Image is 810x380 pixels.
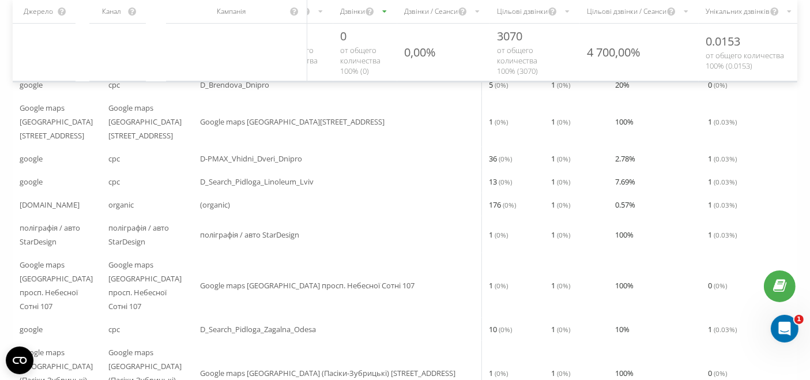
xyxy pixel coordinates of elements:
span: от общего количества 100% ( 0.0153 ) [706,50,784,71]
span: ( 0 %) [557,368,570,378]
span: google [20,152,43,165]
span: ( 0.03 %) [714,325,737,334]
span: 1 [551,366,570,380]
span: 13 [489,175,512,189]
span: 1 [551,228,570,242]
span: cpc [108,175,120,189]
span: ( 0 %) [495,368,508,378]
span: поліграфія / авто StarDesign [108,221,186,249]
span: ( 0 %) [557,230,570,239]
span: cpc [108,322,120,336]
span: ( 0 %) [495,80,508,89]
span: ( 0 %) [499,154,512,163]
span: 1 [489,279,508,292]
span: 1 [551,175,570,189]
span: (organic) [200,198,230,212]
span: cpc [108,152,120,165]
span: 0 [708,78,727,92]
span: 0 [708,279,727,292]
span: 1 [708,322,737,336]
span: ( 0.03 %) [714,230,737,239]
span: ( 0 %) [557,177,570,186]
span: google [20,175,43,189]
span: ( 0 %) [495,230,508,239]
span: ( 0.03 %) [714,154,737,163]
span: ( 0 %) [503,200,516,209]
div: Дзвінки / Сеанси [404,6,458,16]
span: 5 [489,78,508,92]
span: D-PMAX_Vhidni_Dveri_Dnipro [200,152,302,165]
span: поліграфія / авто StarDesign [200,228,299,242]
div: 0,00% [404,44,436,60]
div: Цільові дзвінки [497,6,548,16]
span: 1 [489,115,508,129]
div: Кампанія [173,6,289,16]
span: поліграфія / авто StarDesign [20,221,97,249]
span: Google maps [GEOGRAPHIC_DATA] просп. Небесної Сотні 107 [108,258,186,313]
span: 0.0153 [706,33,740,49]
span: 2.78 % [615,152,635,165]
span: 1 [489,228,508,242]
span: ( 0 %) [495,281,508,290]
span: ( 0.03 %) [714,200,737,209]
div: Цільові дзвінки / Сеанси [587,6,666,16]
span: 1 [708,152,737,165]
span: Google maps [GEOGRAPHIC_DATA][STREET_ADDRESS] [200,115,385,129]
span: ( 0 %) [557,80,570,89]
span: 1 [489,366,508,380]
div: 4 700,00% [587,44,641,60]
span: 10 % [615,322,630,336]
span: 1 [794,315,804,324]
span: Google maps [GEOGRAPHIC_DATA][STREET_ADDRESS] [20,101,97,142]
span: от общего количества 100% ( 3070 ) [497,45,538,76]
span: ( 0 %) [495,117,508,126]
span: ( 0 %) [557,117,570,126]
span: ( 0 %) [714,281,727,290]
span: 1 [551,279,570,292]
span: ( 0 %) [499,325,512,334]
span: 1 [708,175,737,189]
span: 0 [340,28,346,44]
span: D_Search_Pidloga_Zagalna_Odesa [200,322,316,336]
span: 100 % [615,228,634,242]
span: ( 0.03 %) [714,177,737,186]
span: Google maps [GEOGRAPHIC_DATA] просп. Небесної Сотні 107 [200,279,415,292]
span: от общего количества 100% ( 0 ) [340,45,380,76]
span: cpc [108,78,120,92]
span: 36 [489,152,512,165]
span: ( 0 %) [499,177,512,186]
span: 1 [551,115,570,129]
button: Open CMP widget [6,347,33,374]
iframe: Intercom live chat [771,315,798,343]
span: [DOMAIN_NAME] [20,198,80,212]
span: 1 [551,152,570,165]
span: 0.57 % [615,198,635,212]
span: 176 [489,198,516,212]
span: ( 0 %) [714,368,727,378]
span: 1 [551,198,570,212]
span: 1 [708,115,737,129]
span: 1 [708,198,737,212]
span: ( 0 %) [557,325,570,334]
span: google [20,78,43,92]
span: 20 % [615,78,630,92]
span: ( 0 %) [714,80,727,89]
div: Канал [96,6,127,16]
span: ( 0.03 %) [714,117,737,126]
span: 10 [489,322,512,336]
div: Джерело [20,6,57,16]
span: ( 0 %) [557,154,570,163]
div: Дзвінки [340,6,365,16]
span: 100 % [615,115,634,129]
span: 1 [551,78,570,92]
span: ( 0 %) [557,281,570,290]
span: google [20,322,43,336]
span: 1 [551,322,570,336]
span: 1 [708,228,737,242]
span: Google maps [GEOGRAPHIC_DATA][STREET_ADDRESS] [108,101,186,142]
div: Унікальних дзвінків [706,6,770,16]
span: Google maps [GEOGRAPHIC_DATA] (Пасіки-Зубрицькі) [STREET_ADDRESS] [200,366,455,380]
span: D_Brendova_Dnipro [200,78,269,92]
span: organic [108,198,134,212]
span: 3070 [497,28,522,44]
